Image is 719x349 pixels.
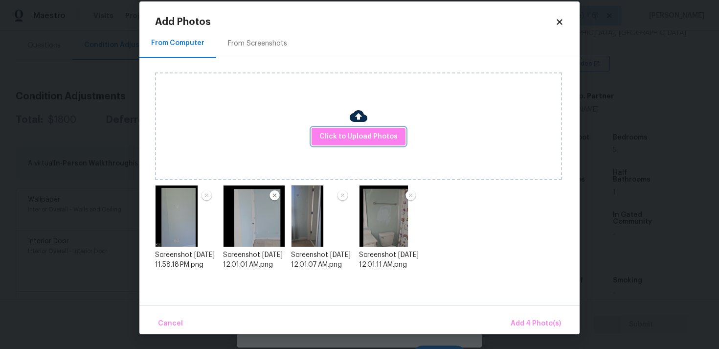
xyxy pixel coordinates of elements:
[223,250,285,270] div: Screenshot [DATE] 12.01.01 AM.png
[155,250,217,270] div: Screenshot [DATE] 11.58.18 PM.png
[291,250,353,270] div: Screenshot [DATE] 12.01.07 AM.png
[158,318,183,330] span: Cancel
[228,39,287,48] div: From Screenshots
[511,318,561,330] span: Add 4 Photo(s)
[155,17,555,27] h2: Add Photos
[350,107,367,125] img: Cloud Upload Icon
[507,313,565,334] button: Add 4 Photo(s)
[319,131,398,143] span: Click to Upload Photos
[154,313,187,334] button: Cancel
[312,128,405,146] button: Click to Upload Photos
[359,250,421,270] div: Screenshot [DATE] 12.01.11 AM.png
[151,38,204,48] div: From Computer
